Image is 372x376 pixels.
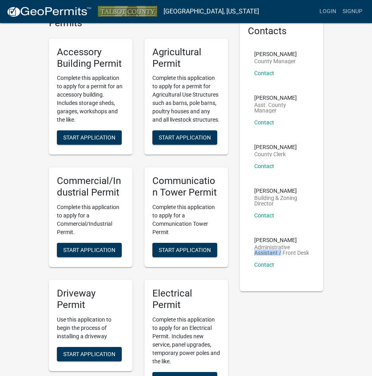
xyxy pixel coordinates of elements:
[159,246,211,253] span: Start Application
[254,51,297,57] p: [PERSON_NAME]
[152,47,220,70] h5: Agricultural Permit
[57,288,125,311] h5: Driveway Permit
[339,4,366,19] a: Signup
[254,244,309,256] p: Administrative Assistant / Front Desk
[164,5,259,18] a: [GEOGRAPHIC_DATA], [US_STATE]
[57,175,125,198] h5: Commercial/Industrial Permit
[254,144,297,150] p: [PERSON_NAME]
[152,316,220,366] p: Complete this application to apply for an Electrical Permit. Includes new service, panel upgrades...
[57,316,125,341] p: Use this application to begin the process of installing a driveway
[254,70,274,76] a: Contact
[152,288,220,311] h5: Electrical Permit
[57,203,125,236] p: Complete this application to apply for a Commercial/Industrial Permit.
[152,203,220,236] p: Complete this application to apply for a Communication Tower Permit
[254,58,297,64] p: County Manager
[152,175,220,198] h5: Communication Tower Permit
[57,347,122,361] button: Start Application
[248,25,316,37] h5: Contacts
[254,195,309,206] p: Building & Zoning Director
[254,95,309,101] p: [PERSON_NAME]
[98,6,157,17] img: Talbot County, Georgia
[57,130,122,145] button: Start Application
[152,243,217,257] button: Start Application
[254,188,309,194] p: [PERSON_NAME]
[254,119,274,126] a: Contact
[254,212,274,219] a: Contact
[254,163,274,169] a: Contact
[63,351,115,357] span: Start Application
[57,47,125,70] h5: Accessory Building Permit
[57,243,122,257] button: Start Application
[63,134,115,141] span: Start Application
[152,130,217,145] button: Start Application
[49,17,228,29] h4: Permits
[316,4,339,19] a: Login
[254,151,297,157] p: County Clerk
[254,237,309,243] p: [PERSON_NAME]
[57,74,125,124] p: Complete this application to apply for a permit for an accessory building. Includes storage sheds...
[254,262,274,268] a: Contact
[152,74,220,124] p: Complete this application to apply for a permit for Agricultural Use Structures such as barns, po...
[159,134,211,141] span: Start Application
[63,246,115,253] span: Start Application
[254,102,309,113] p: Asst. County Manager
